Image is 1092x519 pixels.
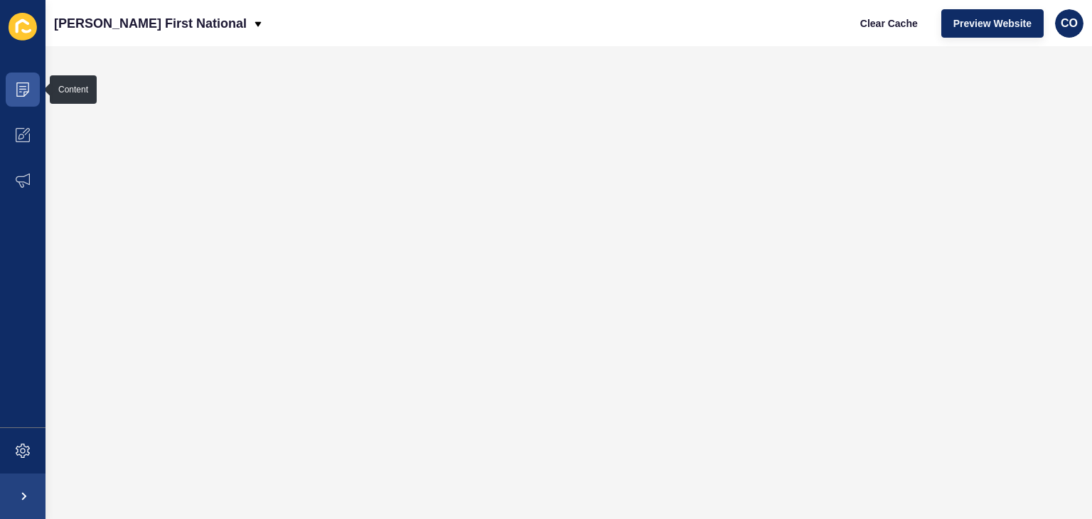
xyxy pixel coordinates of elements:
[54,6,247,41] p: [PERSON_NAME] First National
[953,16,1032,31] span: Preview Website
[848,9,930,38] button: Clear Cache
[860,16,918,31] span: Clear Cache
[58,84,88,95] div: Content
[1061,16,1078,31] span: CO
[941,9,1044,38] button: Preview Website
